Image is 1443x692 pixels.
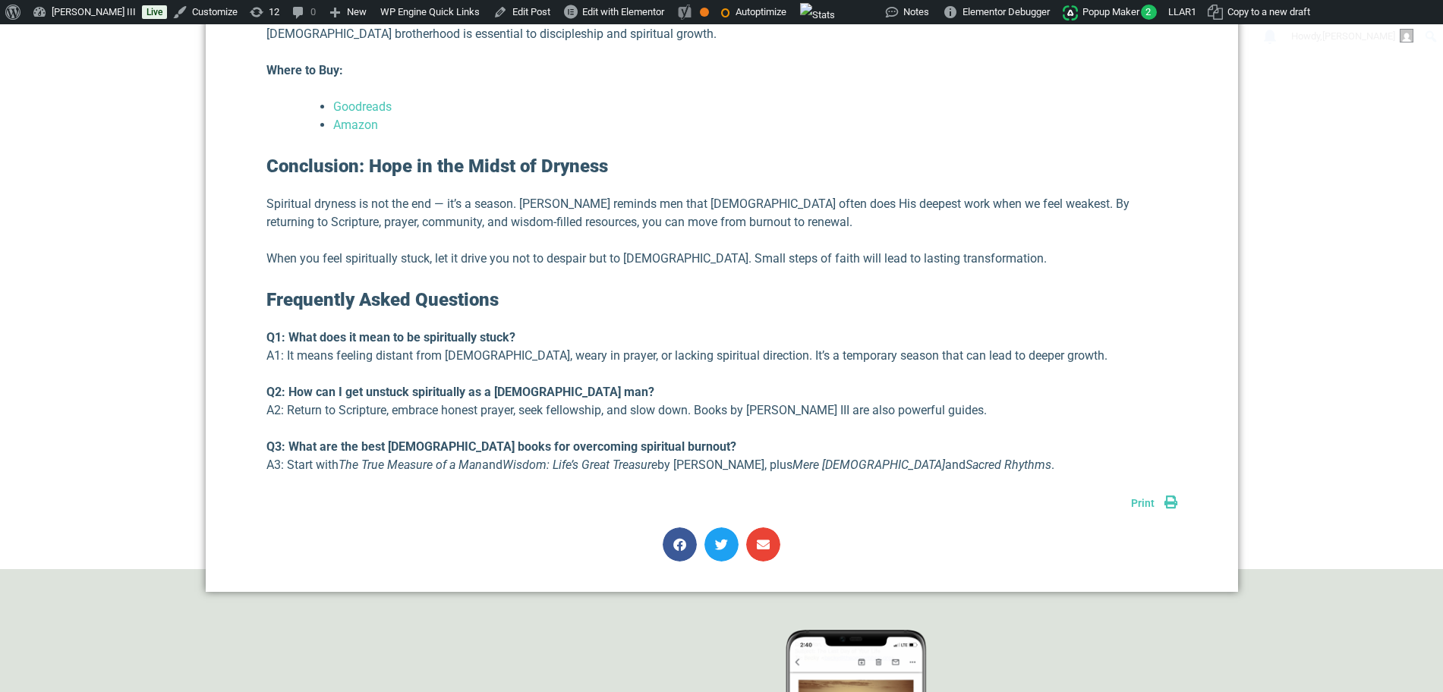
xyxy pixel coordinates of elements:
a: Live [142,5,167,19]
span: 1 [1191,6,1196,17]
span: Print [1131,497,1155,509]
strong: Q1: What does it mean to be spiritually stuck? [266,330,515,344]
p: When you feel spiritually stuck, let it drive you not to despair but to [DEMOGRAPHIC_DATA]. Small... [266,250,1177,268]
img: Views over 48 hours. Click for more Jetpack Stats. [800,3,835,27]
em: Sacred Rhythms [966,458,1051,472]
div: Share on twitter [704,527,739,561]
div: Share on email [746,527,780,561]
strong: Where to Buy: [266,63,343,77]
span: Edit with Elementor [582,6,664,17]
strong: Q3: What are the best [DEMOGRAPHIC_DATA] books for overcoming spiritual burnout? [266,439,736,454]
p: A1: It means feeling distant from [DEMOGRAPHIC_DATA], weary in prayer, or lacking spiritual direc... [266,329,1177,365]
p: A3: Start with and by [PERSON_NAME], plus and . [266,438,1177,474]
p: Spiritual dryness is not the end — it’s a season. [PERSON_NAME] reminds men that [DEMOGRAPHIC_DAT... [266,195,1177,231]
div: OK [700,8,709,17]
div: Share on facebook [663,527,697,561]
p: A2: Return to Scripture, embrace honest prayer, seek fellowship, and slow down. Books by [PERSON_... [266,383,1177,420]
em: Mere [DEMOGRAPHIC_DATA] [792,458,945,472]
strong: Conclusion: Hope in the Midst of Dryness [266,156,608,177]
em: Wisdom: Life’s Great Treasure [503,458,657,472]
strong: Frequently Asked Questions [266,289,499,310]
em: The True Measure of a Man [339,458,482,472]
strong: Q2: How can I get unstuck spiritually as a [DEMOGRAPHIC_DATA] man? [266,385,654,399]
a: Amazon [333,118,378,132]
a: Goodreads [333,99,392,114]
span: [PERSON_NAME] [1322,30,1395,42]
a: Howdy, [1286,24,1419,49]
span: 2 [1141,5,1157,20]
a: Print [1131,497,1177,509]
